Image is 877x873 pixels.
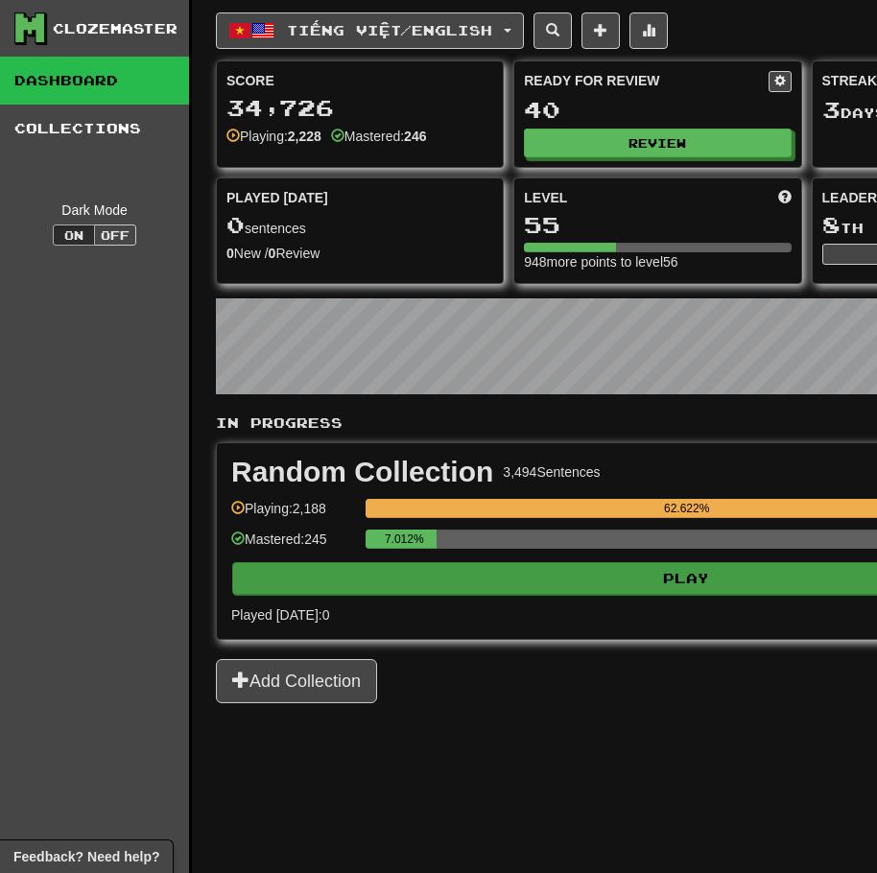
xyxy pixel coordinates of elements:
div: 7.012% [371,530,437,549]
div: Playing: 2,188 [231,499,356,531]
button: More stats [629,12,668,49]
span: Tiếng Việt / English [287,22,492,38]
div: sentences [226,213,493,238]
strong: 2,228 [288,129,321,144]
span: 3 [822,96,841,123]
strong: 246 [404,129,426,144]
button: Add Collection [216,659,377,703]
div: 55 [524,213,791,237]
strong: 0 [269,246,276,261]
span: 0 [226,211,245,238]
div: Ready for Review [524,71,768,90]
button: Off [94,224,136,246]
button: Review [524,129,791,157]
span: 8 [822,211,841,238]
div: Mastered: [331,127,427,146]
div: Dark Mode [14,201,175,220]
div: New / Review [226,244,493,263]
span: Score more points to level up [778,188,792,207]
span: Played [DATE]: 0 [231,607,329,623]
div: Clozemaster [53,19,178,38]
div: 40 [524,98,791,122]
button: Tiếng Việt/English [216,12,524,49]
strong: 0 [226,246,234,261]
span: Played [DATE] [226,188,328,207]
div: Score [226,71,493,90]
span: Level [524,188,567,207]
button: Search sentences [533,12,572,49]
div: Mastered: 245 [231,530,356,561]
button: On [53,224,95,246]
span: Open feedback widget [13,847,159,866]
button: Add sentence to collection [581,12,620,49]
div: 3,494 Sentences [503,462,600,482]
div: 34,726 [226,96,493,120]
div: 948 more points to level 56 [524,252,791,271]
div: Random Collection [231,458,493,486]
div: Playing: [226,127,321,146]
